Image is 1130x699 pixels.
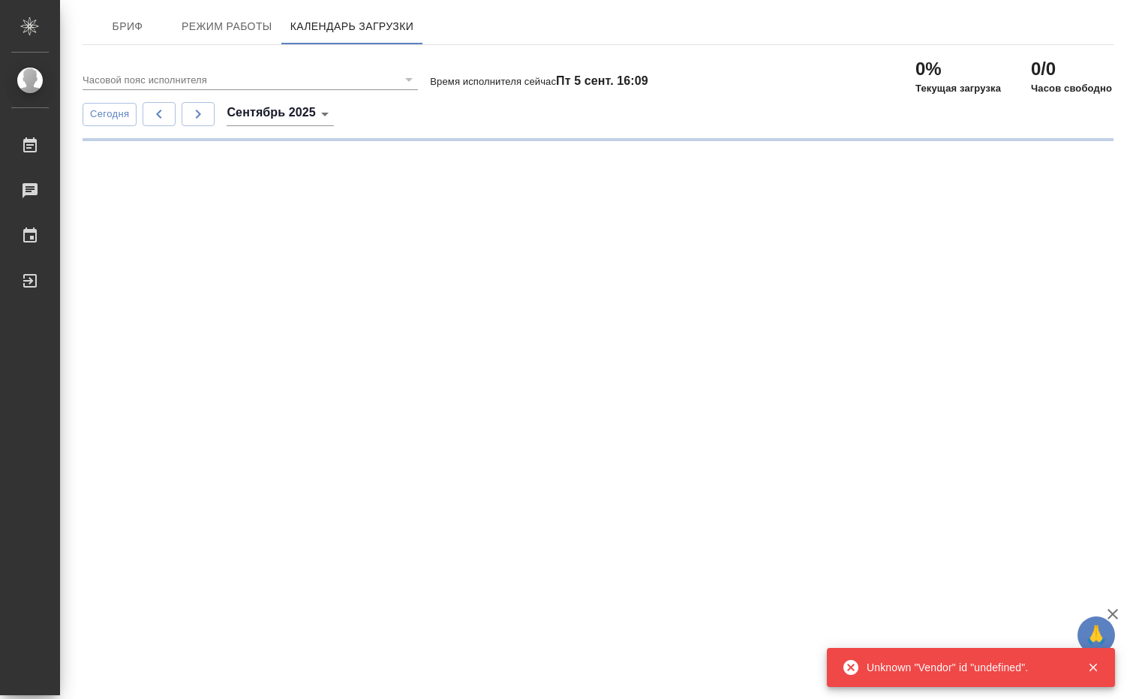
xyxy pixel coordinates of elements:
div: Сентябрь 2025 [227,102,333,126]
span: Календарь загрузки [290,17,414,36]
p: Текущая загрузка [915,81,1001,96]
span: Бриф [92,17,164,36]
h2: 0/0 [1031,57,1112,81]
p: Часов свободно [1031,81,1112,96]
button: Закрыть [1077,661,1108,674]
p: Время исполнителя сейчас [430,76,648,87]
h2: 0% [915,57,1001,81]
div: Unknown "Vendor" id "undefined". [867,660,1065,675]
h4: Пт 5 сент. 16:09 [556,74,648,87]
button: 🙏 [1077,616,1115,654]
span: 🙏 [1083,619,1109,651]
span: Режим работы [182,17,272,36]
button: Сегодня [83,103,137,126]
span: Сегодня [90,106,129,123]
